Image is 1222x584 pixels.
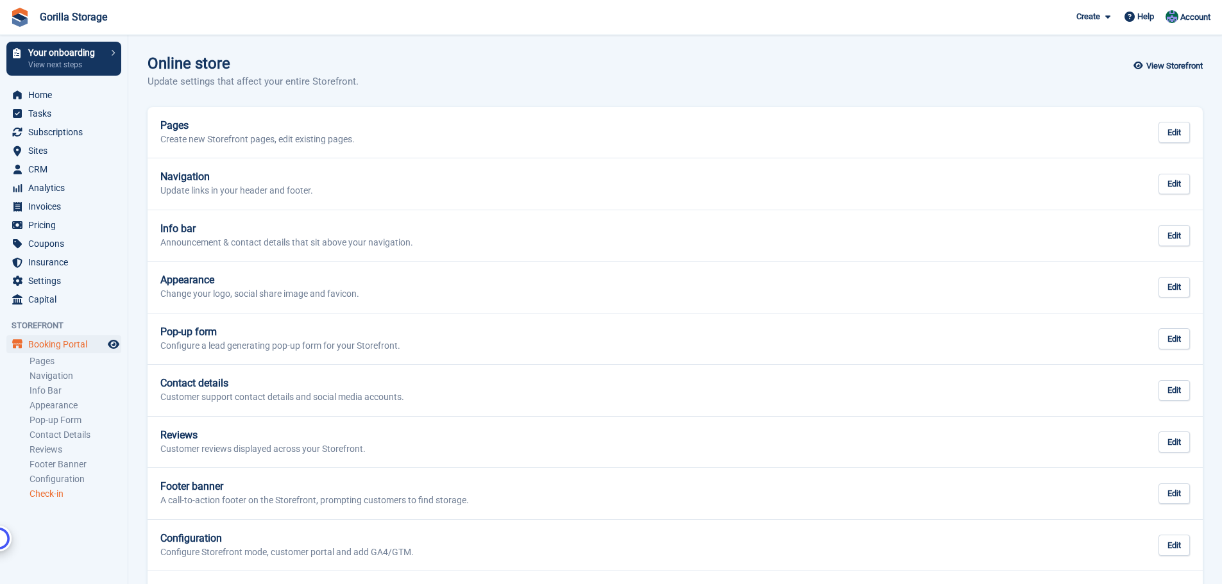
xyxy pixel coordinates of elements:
a: Navigation [30,370,121,382]
a: menu [6,272,121,290]
a: menu [6,104,121,122]
h2: Reviews [160,430,366,441]
span: Create [1076,10,1100,23]
a: Appearance Change your logo, social share image and favicon. Edit [148,262,1203,313]
a: Appearance [30,399,121,412]
h2: Info bar [160,223,413,235]
p: Update settings that affect your entire Storefront. [148,74,359,89]
h2: Footer banner [160,481,469,492]
p: Customer support contact details and social media accounts. [160,392,404,403]
a: Info bar Announcement & contact details that sit above your navigation. Edit [148,210,1203,262]
span: Pricing [28,216,105,234]
a: menu [6,197,121,215]
a: Gorilla Storage [35,6,112,28]
a: Configuration [30,473,121,485]
a: menu [6,179,121,197]
a: menu [6,123,121,141]
span: Capital [28,290,105,308]
a: menu [6,290,121,308]
div: Edit [1158,535,1190,556]
span: Insurance [28,253,105,271]
span: Booking Portal [28,335,105,353]
p: Create new Storefront pages, edit existing pages. [160,134,355,146]
a: Configuration Configure Storefront mode, customer portal and add GA4/GTM. Edit [148,520,1203,571]
a: Reviews Customer reviews displayed across your Storefront. Edit [148,417,1203,468]
p: Update links in your header and footer. [160,185,313,197]
a: menu [6,216,121,234]
span: Account [1180,11,1210,24]
span: Settings [28,272,105,290]
a: Preview store [106,337,121,352]
a: menu [6,160,121,178]
span: CRM [28,160,105,178]
span: Coupons [28,235,105,253]
a: Pop-up form Configure a lead generating pop-up form for your Storefront. Edit [148,313,1203,365]
span: Subscriptions [28,123,105,141]
h1: Online store [148,55,359,72]
a: Pages Create new Storefront pages, edit existing pages. Edit [148,107,1203,158]
img: stora-icon-8386f47178a22dfd0bd8f6a31ec36ba5ce8667c1dd55bd0f319d3a0aa187defe.svg [10,8,30,27]
div: Edit [1158,225,1190,246]
span: View Storefront [1146,60,1203,72]
a: Contact details Customer support contact details and social media accounts. Edit [148,365,1203,416]
a: Contact Details [30,429,121,441]
span: Tasks [28,104,105,122]
a: menu [6,253,121,271]
span: Invoices [28,197,105,215]
div: Edit [1158,328,1190,349]
a: menu [6,235,121,253]
p: Change your logo, social share image and favicon. [160,288,359,300]
p: Configure Storefront mode, customer portal and add GA4/GTM. [160,547,414,558]
p: Customer reviews displayed across your Storefront. [160,444,366,455]
p: A call-to-action footer on the Storefront, prompting customers to find storage. [160,495,469,506]
a: Footer banner A call-to-action footer on the Storefront, prompting customers to find storage. Edit [148,468,1203,519]
h2: Pages [160,120,355,131]
h2: Contact details [160,378,404,389]
a: Pages [30,355,121,367]
div: Edit [1158,483,1190,505]
a: Footer Banner [30,458,121,471]
h2: Appearance [160,274,359,286]
a: Pop-up Form [30,414,121,426]
a: Your onboarding View next steps [6,42,121,76]
h2: Pop-up form [160,326,400,338]
h2: Configuration [160,533,414,544]
a: menu [6,86,121,104]
img: Leesha Sutherland [1166,10,1178,23]
a: Reviews [30,444,121,456]
p: Announcement & contact details that sit above your navigation. [160,237,413,249]
h2: Navigation [160,171,313,183]
a: Info Bar [30,385,121,397]
span: Storefront [12,319,128,332]
p: Configure a lead generating pop-up form for your Storefront. [160,340,400,352]
span: Analytics [28,179,105,197]
p: View next steps [28,59,105,71]
p: Your onboarding [28,48,105,57]
div: Edit [1158,431,1190,453]
a: Navigation Update links in your header and footer. Edit [148,158,1203,210]
div: Edit [1158,380,1190,401]
span: Sites [28,142,105,160]
a: View Storefront [1137,55,1203,76]
a: Check-in [30,488,121,500]
span: Home [28,86,105,104]
span: Help [1137,10,1154,23]
div: Edit [1158,174,1190,195]
a: menu [6,335,121,353]
div: Edit [1158,277,1190,298]
a: menu [6,142,121,160]
div: Edit [1158,122,1190,143]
